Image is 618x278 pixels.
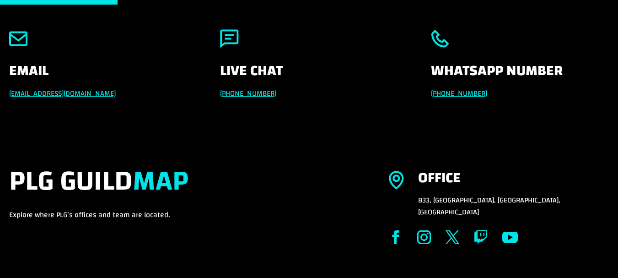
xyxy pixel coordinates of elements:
img: email [9,29,27,48]
strong: Map [133,155,188,207]
a: Follow on X [446,223,459,251]
a: Follow on Instagram [417,223,431,251]
a: [PHONE_NUMBER] [220,87,276,100]
a: [PHONE_NUMBER] [431,87,487,100]
a: Follow on Twitch [474,223,488,251]
h2: PLG Guild [9,165,356,209]
a: Follow on Facebook [389,223,403,251]
p: B33, [GEOGRAPHIC_DATA], [GEOGRAPHIC_DATA], [GEOGRAPHIC_DATA] [418,194,609,218]
div: Explore where PLG’s offices and team are located. [9,165,356,221]
div: Office [418,171,461,185]
a: [EMAIL_ADDRESS][DOMAIN_NAME] [9,87,116,100]
iframe: Chat Widget [572,234,618,278]
h4: Live Chat [220,64,398,87]
a: Follow on Youtube [502,222,518,253]
h4: Whatsapp Number [431,64,609,87]
h4: Email [9,64,187,87]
